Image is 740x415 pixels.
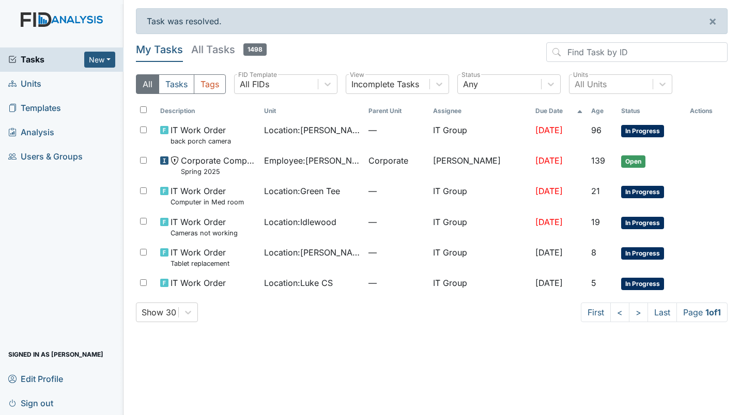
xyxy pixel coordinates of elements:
button: All [136,74,159,94]
span: 8 [591,247,596,258]
span: In Progress [621,247,664,260]
span: Edit Profile [8,371,63,387]
th: Toggle SortBy [364,102,429,120]
div: Type filter [136,74,226,94]
span: Location : [PERSON_NAME] [264,246,360,259]
span: — [368,216,425,228]
span: [DATE] [535,217,563,227]
span: — [368,246,425,259]
th: Actions [686,102,728,120]
th: Toggle SortBy [156,102,260,120]
span: [DATE] [535,155,563,166]
a: > [629,302,648,322]
span: 139 [591,155,605,166]
span: Location : Green Tee [264,185,340,197]
span: [DATE] [535,278,563,288]
span: In Progress [621,125,664,137]
span: In Progress [621,186,664,198]
span: IT Work Order [171,277,226,289]
span: 5 [591,278,596,288]
div: Incomplete Tasks [351,78,419,90]
a: First [581,302,611,322]
span: Analysis [8,124,54,140]
small: back porch camera [171,136,231,146]
input: Find Task by ID [546,42,728,62]
span: — [368,185,425,197]
strong: 1 of 1 [705,307,721,317]
span: 19 [591,217,600,227]
span: [DATE] [535,186,563,196]
th: Assignee [429,102,531,120]
button: × [698,9,727,34]
a: < [610,302,629,322]
td: IT Group [429,181,531,211]
span: In Progress [621,217,664,229]
span: Employee : [PERSON_NAME] [264,154,360,167]
span: IT Work Order Computer in Med room [171,185,244,207]
span: Sign out [8,395,53,411]
div: Task was resolved. [136,8,728,34]
span: Location : Idlewood [264,216,336,228]
th: Toggle SortBy [260,102,364,120]
div: Show 30 [142,306,176,318]
span: — [368,124,425,136]
span: 21 [591,186,600,196]
td: IT Group [429,242,531,273]
button: Tasks [159,74,194,94]
th: Toggle SortBy [531,102,588,120]
span: Units [8,76,41,92]
input: Toggle All Rows Selected [140,106,147,113]
span: 1498 [243,43,267,56]
span: Users & Groups [8,149,83,165]
a: Last [647,302,677,322]
span: Location : Luke CS [264,277,333,289]
div: All FIDs [240,78,269,90]
th: Toggle SortBy [617,102,686,120]
h5: My Tasks [136,42,183,57]
td: [PERSON_NAME] [429,150,531,181]
span: [DATE] [535,247,563,258]
span: Corporate [368,154,408,167]
th: Toggle SortBy [587,102,617,120]
small: Tablet replacement [171,259,229,268]
span: 96 [591,125,602,135]
span: Page [676,302,728,322]
span: [DATE] [535,125,563,135]
div: Any [463,78,478,90]
span: Templates [8,100,61,116]
td: IT Group [429,212,531,242]
nav: task-pagination [581,302,728,322]
span: Corporate Compliance Spring 2025 [181,154,256,177]
small: Cameras not working [171,228,238,238]
td: IT Group [429,273,531,294]
span: Open [621,155,645,168]
a: Tasks [8,53,84,66]
span: Location : [PERSON_NAME]. [264,124,360,136]
span: — [368,277,425,289]
td: IT Group [429,120,531,150]
span: IT Work Order Tablet replacement [171,246,229,268]
span: Signed in as [PERSON_NAME] [8,346,103,362]
div: All Units [575,78,607,90]
span: IT Work Order back porch camera [171,124,231,146]
button: Tags [194,74,226,94]
span: × [708,13,717,28]
small: Computer in Med room [171,197,244,207]
h5: All Tasks [191,42,267,57]
small: Spring 2025 [181,167,256,177]
span: IT Work Order Cameras not working [171,216,238,238]
span: In Progress [621,278,664,290]
button: New [84,52,115,68]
